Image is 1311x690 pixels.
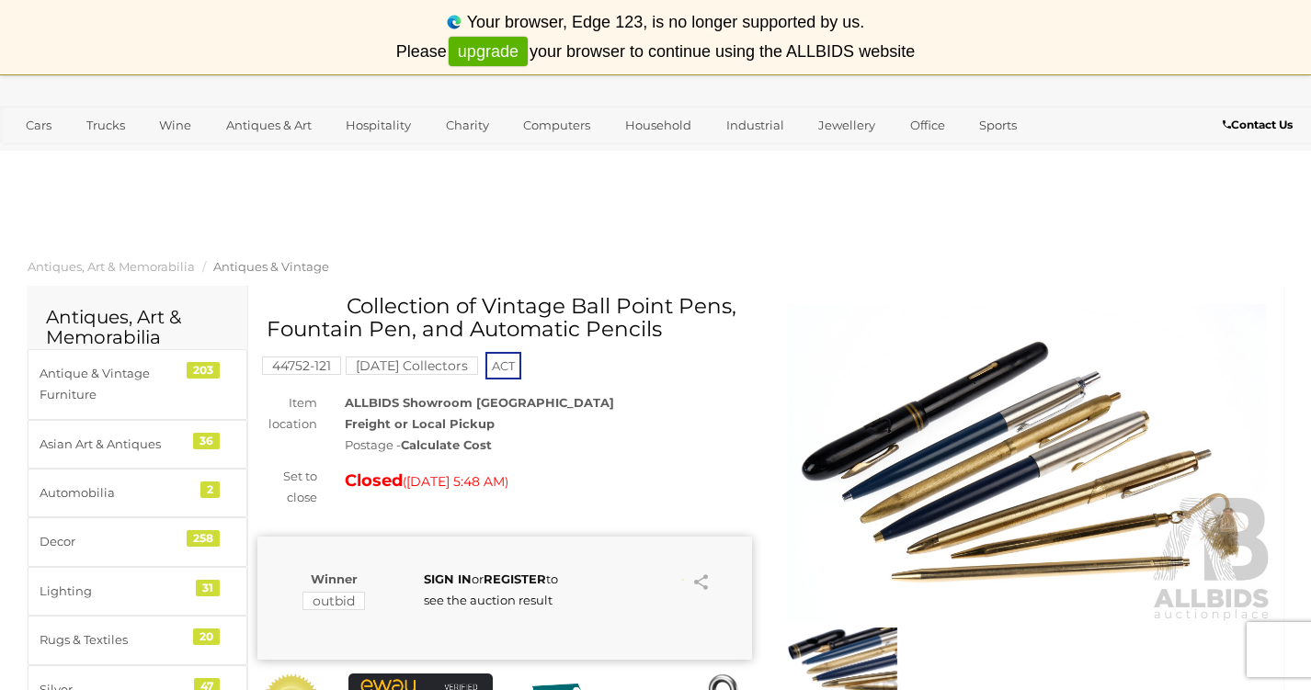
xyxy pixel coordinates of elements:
div: Rugs & Textiles [40,629,191,650]
img: Collection of Vintage Ball Point Pens, Fountain Pen, and Automatic Pencils [780,304,1274,623]
a: Lighting 31 [28,567,247,616]
a: Sports [967,110,1029,141]
h1: Collection of Vintage Ball Point Pens, Fountain Pen, and Automatic Pencils [267,295,747,342]
div: 31 [196,580,220,596]
a: Antiques, Art & Memorabilia [28,259,195,274]
div: 258 [187,530,220,547]
a: upgrade [449,37,528,67]
div: Lighting [40,581,191,602]
span: [DATE] 5:48 AM [406,473,505,490]
mark: [DATE] Collectors [346,356,478,375]
a: [DATE] Collectors [346,358,478,373]
a: 44752-121 [262,358,341,373]
span: ( ) [403,474,508,489]
a: Industrial [714,110,796,141]
div: 36 [193,433,220,449]
a: REGISTER [484,571,546,586]
a: Rugs & Textiles 20 [28,616,247,664]
div: 203 [187,362,220,379]
div: 2 [200,481,220,498]
a: Hospitality [334,110,423,141]
span: or to see the auction result [424,571,558,607]
strong: Calculate Cost [401,437,492,452]
span: ACT [485,352,521,379]
a: Computers [511,110,602,141]
a: Cars [14,110,63,141]
a: Contact Us [1223,115,1297,135]
h2: Antiques, Art & Memorabilia [46,307,229,347]
div: Automobilia [40,482,191,503]
a: [GEOGRAPHIC_DATA] [14,141,168,171]
div: Item location [244,392,331,435]
mark: 44752-121 [262,356,341,375]
b: Winner [311,571,358,586]
div: 20 [193,628,220,645]
b: Contact Us [1223,118,1293,131]
a: Wine [147,110,203,141]
a: Trucks [74,110,137,141]
a: Charity [434,110,501,141]
a: Antique & Vintage Furniture 203 [28,349,247,420]
a: Decor 258 [28,517,247,566]
a: Office [898,110,957,141]
strong: ALLBIDS Showroom [GEOGRAPHIC_DATA] [345,395,614,410]
a: Household [613,110,703,141]
div: Set to close [244,466,331,509]
a: Automobilia 2 [28,469,247,517]
a: Asian Art & Antiques 36 [28,420,247,469]
div: Asian Art & Antiques [40,434,191,455]
a: Antiques & Vintage [213,259,329,274]
strong: Freight or Local Pickup [345,416,495,431]
a: Jewellery [806,110,887,141]
a: Antiques & Art [214,110,324,141]
mark: outbid [302,592,365,610]
div: Decor [40,531,191,552]
li: Watch this item [667,571,685,589]
a: SIGN IN [424,571,472,586]
strong: Closed [345,470,403,491]
div: Postage - [345,435,752,456]
div: Antique & Vintage Furniture [40,363,191,406]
